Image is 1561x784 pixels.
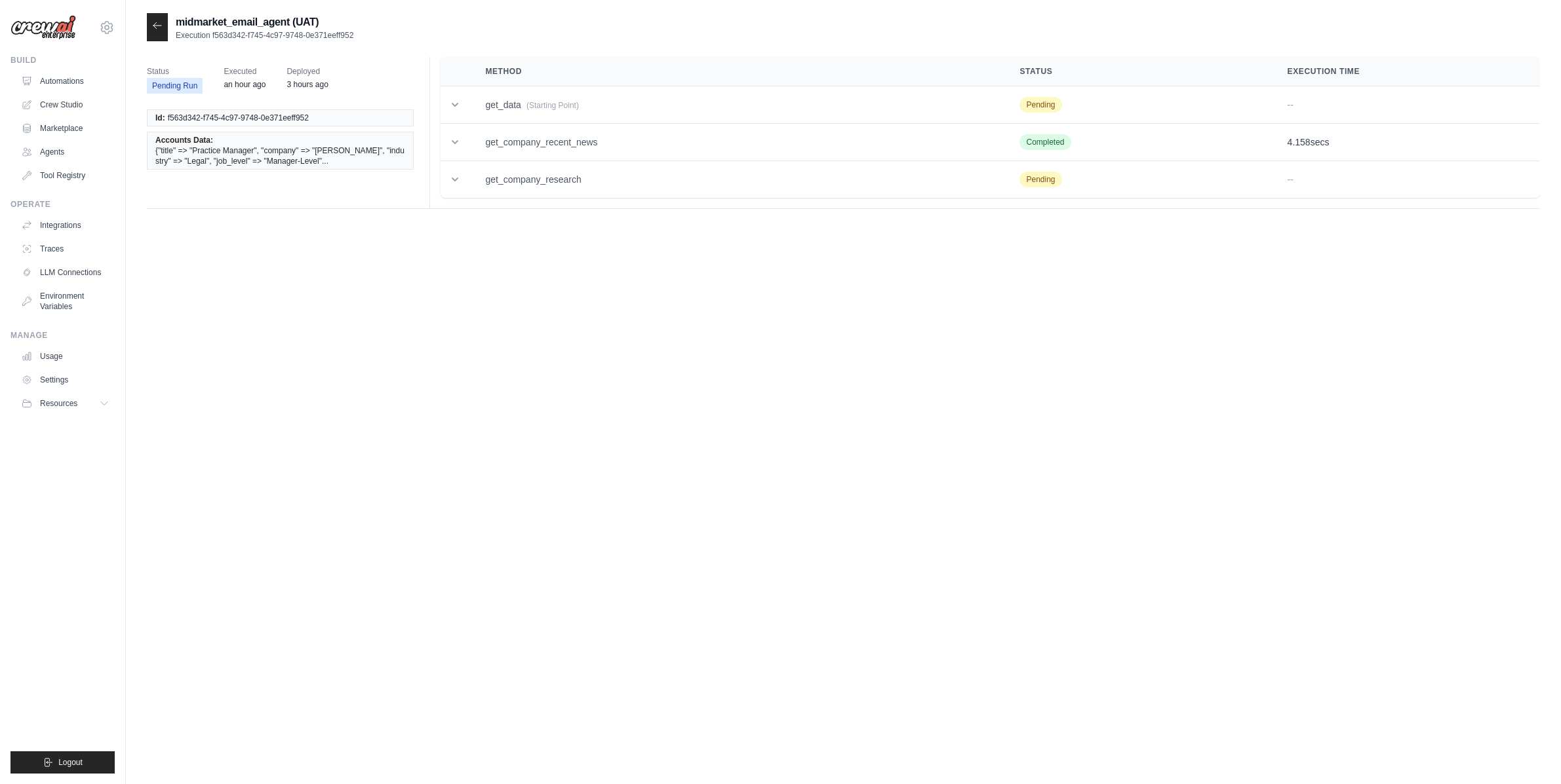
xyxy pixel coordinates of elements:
[155,113,165,123] span: Id:
[16,141,115,162] a: Agents
[147,65,203,78] span: Status
[16,369,115,390] a: Settings
[40,398,77,409] span: Resources
[176,30,353,41] p: Execution f563d342-f745-4c97-9748-0e371eeff952
[1288,137,1311,147] span: 4.158
[1019,172,1061,187] span: Pending
[155,135,213,145] span: Accounts Data:
[1495,721,1561,784] iframe: Chat Widget
[16,165,115,186] a: Tool Registry
[526,101,579,110] span: (Starting Point)
[16,286,115,317] a: Environment Variables
[224,80,266,89] time: September 17, 2025 at 13:54 PDT
[58,757,83,768] span: Logout
[1019,97,1061,113] span: Pending
[1019,134,1071,150] span: Completed
[1272,124,1540,161] td: secs
[176,14,353,30] h2: midmarket_email_agent (UAT)
[16,346,115,367] a: Usage
[10,55,115,65] div: Build
[16,393,115,414] button: Resources
[10,199,115,210] div: Operate
[10,751,115,774] button: Logout
[287,65,328,78] span: Deployed
[224,65,266,78] span: Executed
[16,215,115,236] a: Integrations
[10,15,76,40] img: Logo
[469,57,1004,86] th: Method
[10,330,115,341] div: Manage
[469,86,1004,124] td: get_data
[16,94,115,115] a: Crew Studio
[147,78,203,94] span: Pending Run
[469,161,1004,198] td: get_company_research
[155,145,405,166] span: {"title" => "Practice Manager", "company" => "[PERSON_NAME]", "industry" => "Legal", "job_level" ...
[1004,57,1271,86] th: Status
[16,238,115,259] a: Traces
[16,118,115,139] a: Marketplace
[16,262,115,283] a: LLM Connections
[1288,100,1294,110] span: --
[1288,174,1294,185] span: --
[1272,57,1540,86] th: Execution Time
[287,80,328,89] time: September 17, 2025 at 11:53 PDT
[16,71,115,92] a: Automations
[469,124,1004,161] td: get_company_recent_news
[168,113,309,123] span: f563d342-f745-4c97-9748-0e371eeff952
